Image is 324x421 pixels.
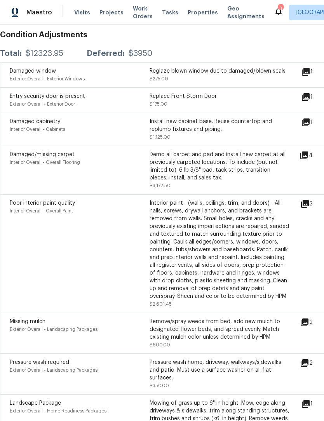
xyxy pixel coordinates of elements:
span: Interior Overall - Overall Paint [10,209,73,213]
span: $350.00 [150,383,169,388]
span: $600.00 [150,343,170,347]
span: Geo Assignments [227,5,265,20]
div: Deferred: [87,50,125,57]
span: Damaged window [10,68,56,74]
span: Exterior Overall - Landscaping Packages [10,327,98,332]
div: Interior paint - (walls, ceilings, trim, and doors) - All nails, screws, drywall anchors, and bra... [150,199,289,300]
span: Exterior Overall - Exterior Windows [10,77,85,81]
span: Projects [99,9,124,16]
span: Damaged cabinetry [10,119,60,124]
span: $1,125.00 [150,135,171,139]
span: Visits [74,9,90,16]
div: Remove/spray weeds from bed, add new mulch to designated flower beds, and spread evenly. Match ex... [150,318,289,341]
span: Exterior Overall - Exterior Door [10,102,75,106]
span: Interior Overall - Cabinets [10,127,65,132]
span: Missing mulch [10,319,45,324]
span: Entry security door is present [10,94,85,99]
div: $12323.95 [26,50,63,57]
div: 3 [278,5,283,12]
div: Reglaze blown window due to damaged/blown seals [150,67,289,75]
span: $3,172.50 [150,183,171,188]
span: Exterior Overall - Landscaping Packages [10,368,98,372]
div: Demo all carpet and pad and install new carpet at all previously carpeted locations. To include (... [150,151,289,182]
span: Exterior Overall - Home Readiness Packages [10,409,106,413]
span: Damaged/missing carpet [10,152,75,157]
span: Properties [188,9,218,16]
span: Pressure wash required [10,360,69,365]
span: $275.00 [150,77,168,81]
span: Work Orders [133,5,153,20]
div: $3950 [129,50,152,57]
div: Replace Front Storm Door [150,92,289,100]
span: Landscape Package [10,400,61,406]
div: Install new cabinet base. Reuse countertop and replumb fixtures and piping. [150,118,289,133]
span: Tasks [162,10,178,15]
div: Pressure wash home, driveway, walkways/sidewalks and patio. Must use a surface washer on all flat... [150,358,289,382]
span: Poor interior paint quality [10,200,75,206]
span: Interior Overall - Overall Flooring [10,160,80,165]
span: $2,601.45 [150,302,172,306]
span: $175.00 [150,102,167,106]
span: Maestro [26,9,52,16]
